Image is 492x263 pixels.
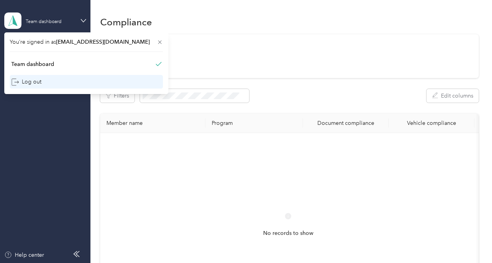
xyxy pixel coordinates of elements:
[309,120,382,126] div: Document compliance
[448,219,492,263] iframe: Everlance-gr Chat Button Frame
[205,114,303,133] th: Program
[100,89,135,103] button: Filters
[100,18,152,26] h1: Compliance
[56,39,150,45] span: [EMAIL_ADDRESS][DOMAIN_NAME]
[11,78,41,86] div: Log out
[4,251,44,259] button: Help center
[100,114,205,133] th: Member name
[11,60,54,68] div: Team dashboard
[26,20,62,24] div: Team dashboard
[263,229,313,238] span: No records to show
[427,89,479,103] button: Edit columns
[10,38,163,46] span: You’re signed in as
[395,120,468,126] div: Vehicle compliance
